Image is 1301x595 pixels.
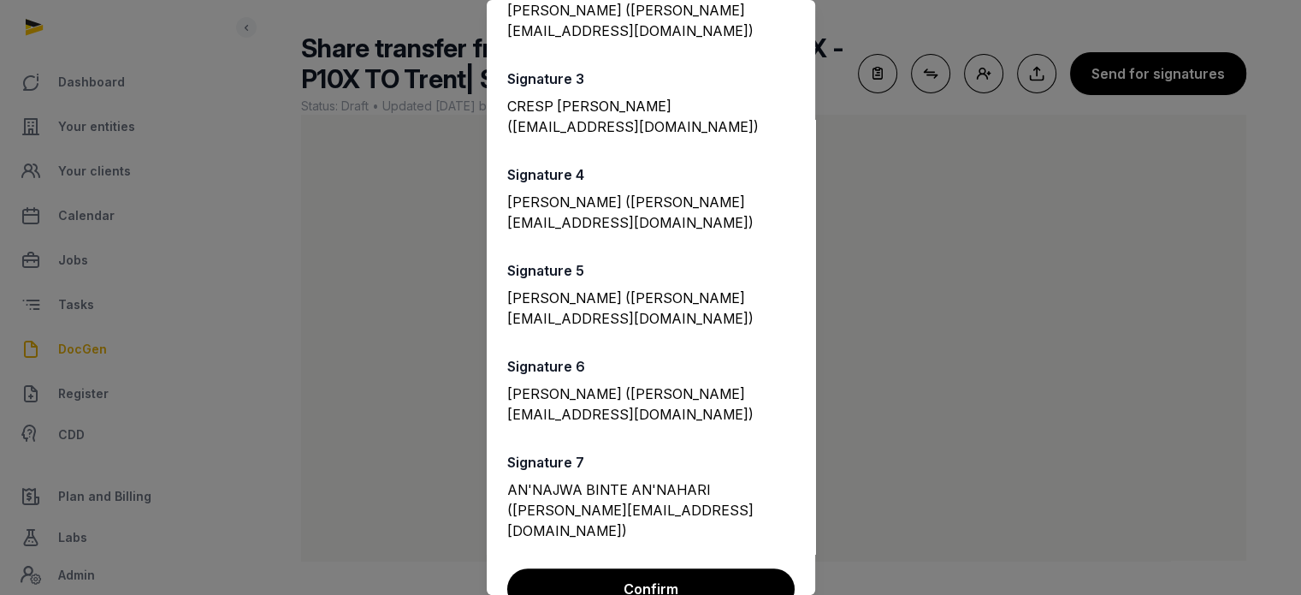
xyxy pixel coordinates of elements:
[507,479,795,541] div: AN'NAJWA BINTE AN'NAHARI ([PERSON_NAME][EMAIL_ADDRESS][DOMAIN_NAME])
[507,384,795,425] div: [PERSON_NAME] ([PERSON_NAME][EMAIL_ADDRESS][DOMAIN_NAME])
[507,452,795,473] label: Signature 7
[507,356,795,377] label: Signature 6
[507,288,795,329] div: [PERSON_NAME] ([PERSON_NAME][EMAIL_ADDRESS][DOMAIN_NAME])
[507,260,795,281] label: Signature 5
[507,164,795,185] label: Signature 4
[507,96,795,137] div: CRESP [PERSON_NAME] ([EMAIL_ADDRESS][DOMAIN_NAME])
[507,192,795,233] div: [PERSON_NAME] ([PERSON_NAME][EMAIL_ADDRESS][DOMAIN_NAME])
[507,68,795,89] label: Signature 3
